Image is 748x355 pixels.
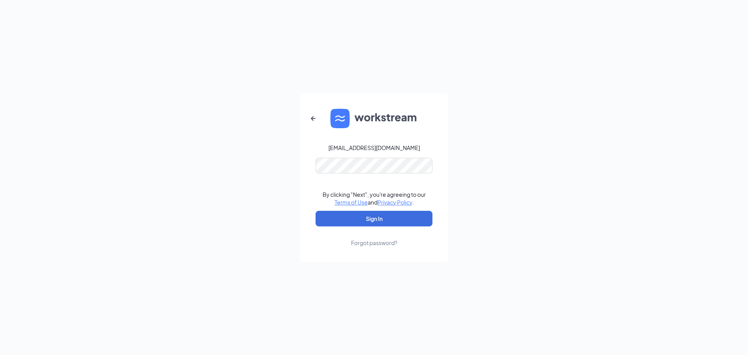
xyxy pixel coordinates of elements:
[328,144,420,152] div: [EMAIL_ADDRESS][DOMAIN_NAME]
[378,199,412,206] a: Privacy Policy
[351,239,397,247] div: Forgot password?
[323,191,426,206] div: By clicking "Next", you're agreeing to our and .
[335,199,368,206] a: Terms of Use
[330,109,418,128] img: WS logo and Workstream text
[351,226,397,247] a: Forgot password?
[316,211,432,226] button: Sign In
[309,114,318,123] svg: ArrowLeftNew
[304,109,323,128] button: ArrowLeftNew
